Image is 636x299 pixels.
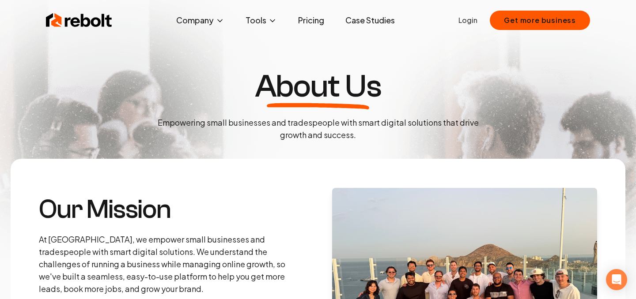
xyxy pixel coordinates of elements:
h3: Our Mission [39,196,293,223]
button: Company [169,11,231,29]
a: Case Studies [338,11,402,29]
p: Empowering small businesses and tradespeople with smart digital solutions that drive growth and s... [150,116,486,141]
div: Open Intercom Messenger [606,269,627,290]
button: Tools [238,11,284,29]
h1: About Us [255,71,381,102]
a: Login [458,15,477,26]
img: Rebolt Logo [46,11,112,29]
a: Pricing [291,11,331,29]
button: Get more business [490,11,590,30]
